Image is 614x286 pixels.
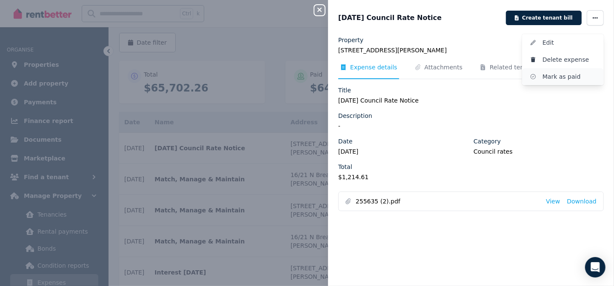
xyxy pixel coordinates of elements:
[543,37,597,48] span: Edit
[522,51,604,68] button: Delete expense
[338,147,468,156] legend: [DATE]
[356,197,539,206] span: 255635 (2).pdf
[338,173,468,181] legend: $1,214.61
[585,257,605,277] div: Open Intercom Messenger
[338,63,604,79] nav: Tabs
[338,46,604,54] legend: [STREET_ADDRESS][PERSON_NAME]
[338,13,442,23] span: [DATE] Council Rate Notice
[474,147,604,156] legend: Council rates
[338,36,363,44] label: Property
[338,86,351,94] label: Title
[567,197,597,206] a: Download
[522,34,604,51] button: Edit
[338,112,372,120] label: Description
[425,63,463,71] span: Attachments
[338,137,352,146] label: Date
[338,163,352,171] label: Total
[543,71,597,82] span: Mark as paid
[546,197,560,206] a: View
[490,63,548,71] span: Related tenant bills
[338,96,604,105] legend: [DATE] Council Rate Notice
[474,137,501,146] label: Category
[506,11,582,25] button: Create tenant bill
[543,54,597,65] span: Delete expense
[522,68,604,85] button: Mark as paid
[338,122,604,130] legend: -
[350,63,397,71] span: Expense details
